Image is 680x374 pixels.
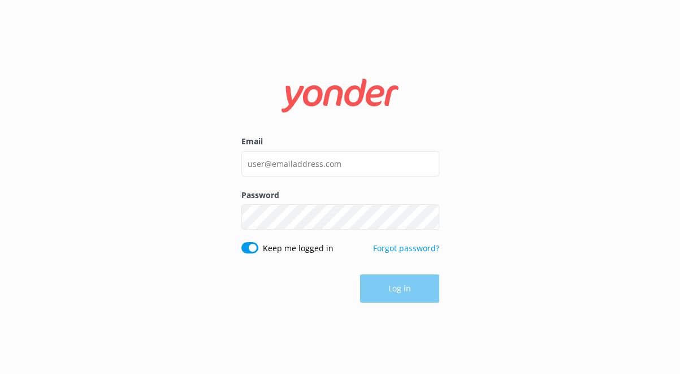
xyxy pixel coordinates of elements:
[373,243,439,253] a: Forgot password?
[241,151,439,177] input: user@emailaddress.com
[263,242,333,255] label: Keep me logged in
[241,135,439,148] label: Email
[241,189,439,201] label: Password
[417,206,439,229] button: Show password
